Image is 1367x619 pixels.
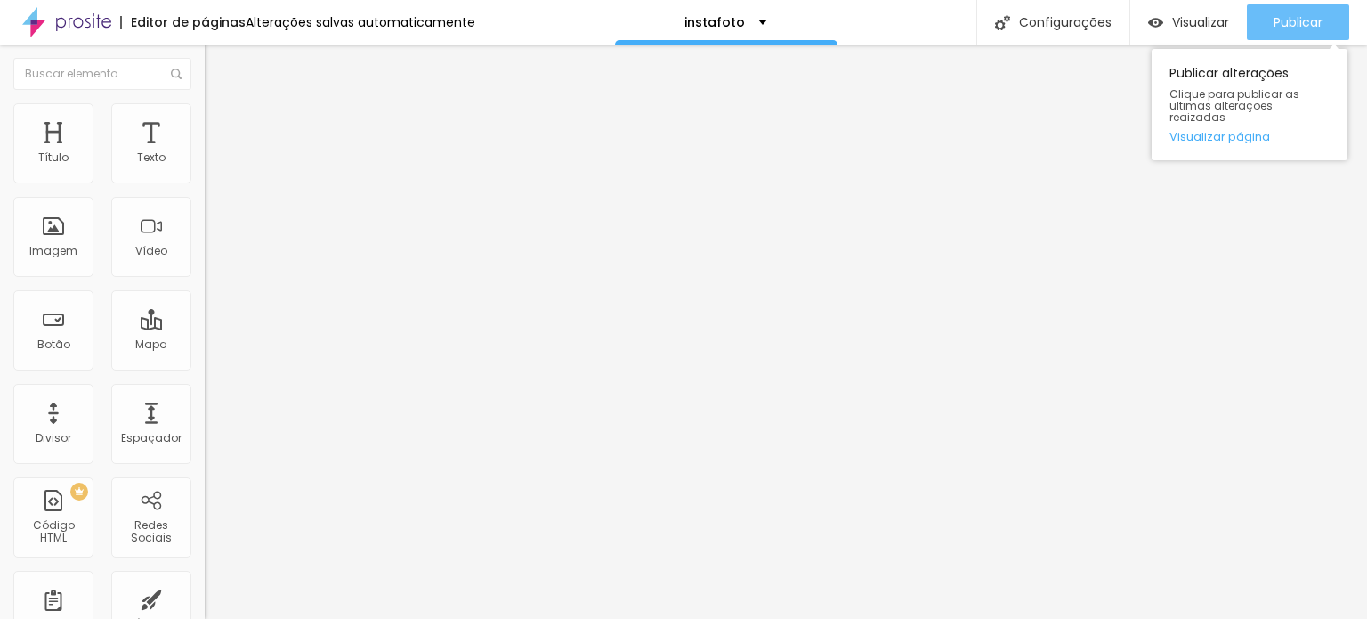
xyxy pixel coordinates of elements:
[38,151,69,164] div: Título
[1247,4,1349,40] button: Publicar
[205,45,1367,619] iframe: Editor
[1152,49,1347,160] div: Publicar alterações
[684,16,745,29] p: instafoto
[1148,15,1163,30] img: view-1.svg
[18,519,88,545] div: Código HTML
[116,519,186,545] div: Redes Sociais
[1274,15,1323,29] span: Publicar
[246,16,475,29] div: Alterações salvas automaticamente
[1169,131,1330,143] a: Visualizar página
[171,69,182,79] img: Icone
[121,432,182,444] div: Espaçador
[36,432,71,444] div: Divisor
[120,16,246,29] div: Editor de páginas
[995,15,1010,30] img: Icone
[37,338,70,351] div: Botão
[29,245,77,257] div: Imagem
[1130,4,1247,40] button: Visualizar
[135,245,167,257] div: Vídeo
[1169,88,1330,124] span: Clique para publicar as ultimas alterações reaizadas
[137,151,166,164] div: Texto
[13,58,191,90] input: Buscar elemento
[1172,15,1229,29] span: Visualizar
[135,338,167,351] div: Mapa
